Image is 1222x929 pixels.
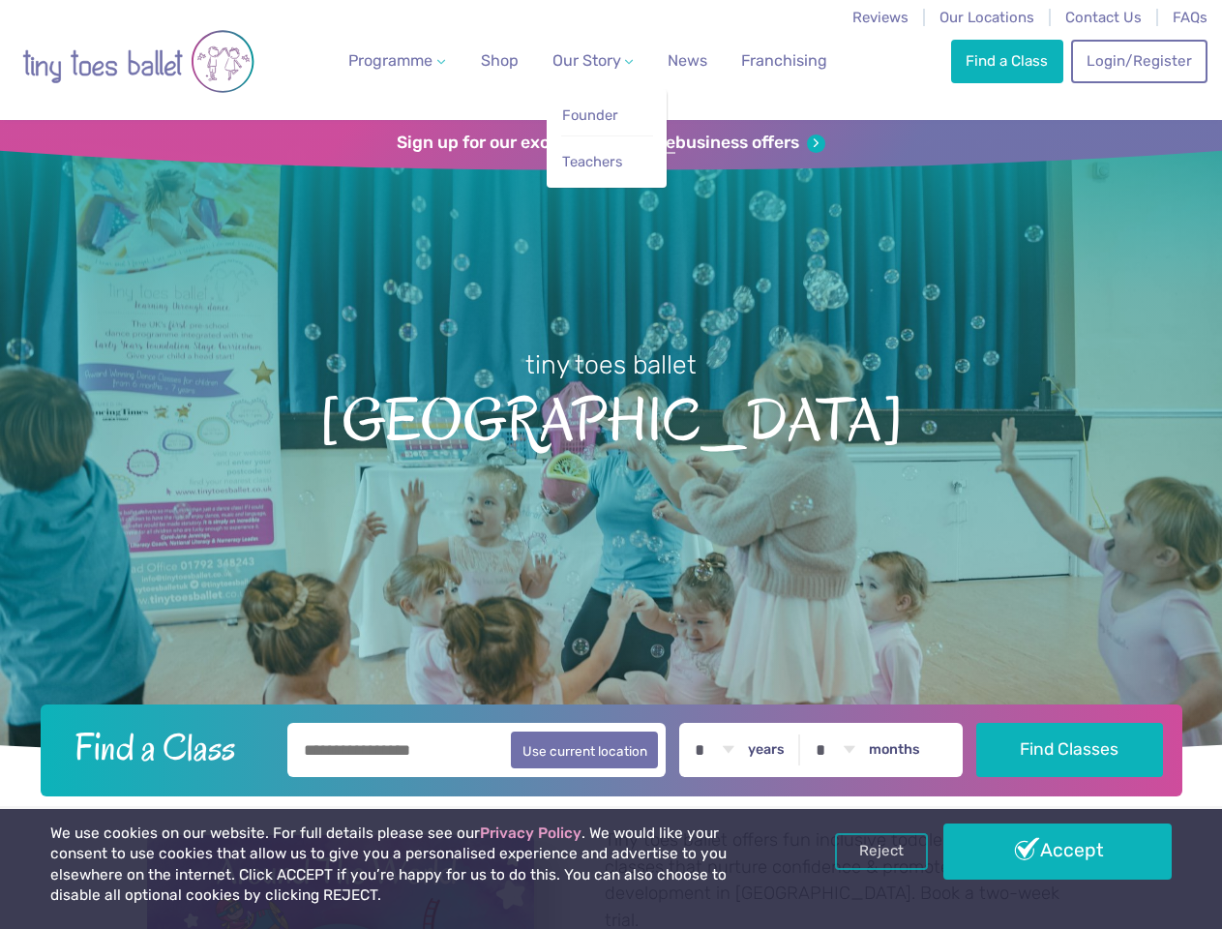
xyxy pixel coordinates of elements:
a: News [660,42,715,80]
a: Founder [561,98,653,134]
a: Reviews [852,9,909,26]
a: Our Story [544,42,641,80]
span: Programme [348,51,432,70]
a: Franchising [733,42,835,80]
span: News [668,51,707,70]
label: years [748,741,785,759]
a: Our Locations [939,9,1034,26]
span: Our Story [552,51,621,70]
a: Teachers [561,144,653,180]
span: Shop [481,51,519,70]
span: [GEOGRAPHIC_DATA] [31,382,1191,454]
a: FAQs [1173,9,1207,26]
p: We use cookies on our website. For full details please see our . We would like your consent to us... [50,824,779,907]
a: Login/Register [1071,40,1207,82]
label: months [869,741,920,759]
span: Founder [562,106,618,124]
a: Find a Class [951,40,1063,82]
a: Privacy Policy [480,824,581,842]
span: Franchising [741,51,827,70]
a: Contact Us [1065,9,1142,26]
img: tiny toes ballet [22,13,254,110]
a: Shop [473,42,526,80]
span: Teachers [562,153,622,170]
small: tiny toes ballet [525,349,697,380]
a: Sign up for our exclusivefranchisebusiness offers [397,133,825,154]
h2: Find a Class [59,723,274,771]
button: Use current location [511,732,659,768]
button: Find Classes [976,723,1163,777]
a: Programme [341,42,453,80]
a: Reject [835,833,928,870]
a: Accept [943,824,1172,880]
